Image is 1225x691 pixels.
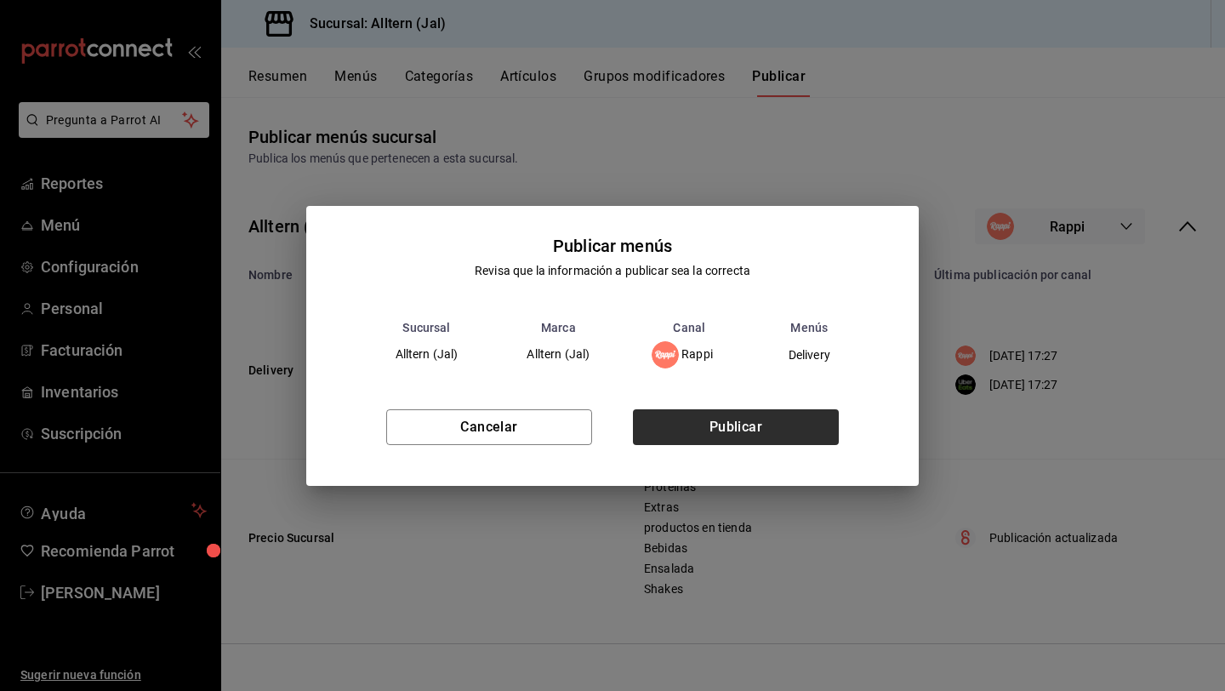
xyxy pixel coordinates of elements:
[361,321,493,334] th: Sucursal
[633,409,839,445] button: Publicar
[361,334,493,375] td: Alltern (Jal)
[624,321,755,334] th: Canal
[783,349,836,361] span: Delivery
[755,321,864,334] th: Menús
[386,409,592,445] button: Cancelar
[475,262,750,280] div: Revisa que la información a publicar sea la correcta
[493,334,624,375] td: Alltern (Jal)
[553,233,672,259] div: Publicar menús
[493,321,624,334] th: Marca
[652,341,727,368] div: Rappi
